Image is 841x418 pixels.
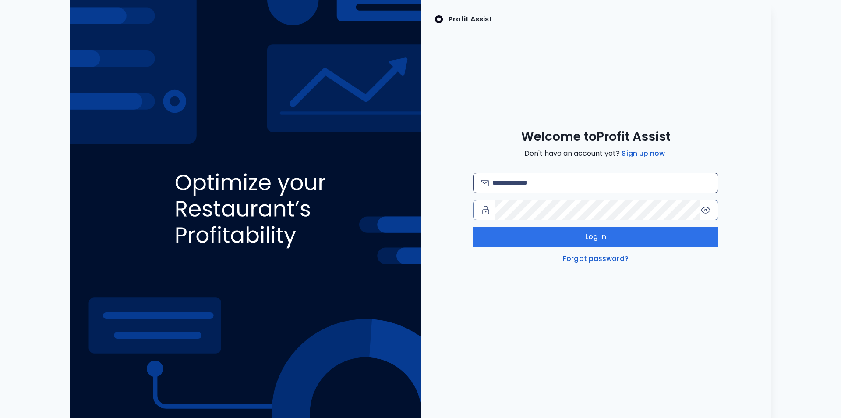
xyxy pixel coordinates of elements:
[561,254,630,264] a: Forgot password?
[473,227,718,247] button: Log in
[620,148,667,159] a: Sign up now
[481,180,489,186] img: email
[585,232,606,242] span: Log in
[521,129,671,145] span: Welcome to Profit Assist
[524,148,667,159] span: Don't have an account yet?
[449,14,492,25] p: Profit Assist
[435,14,443,25] img: SpotOn Logo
